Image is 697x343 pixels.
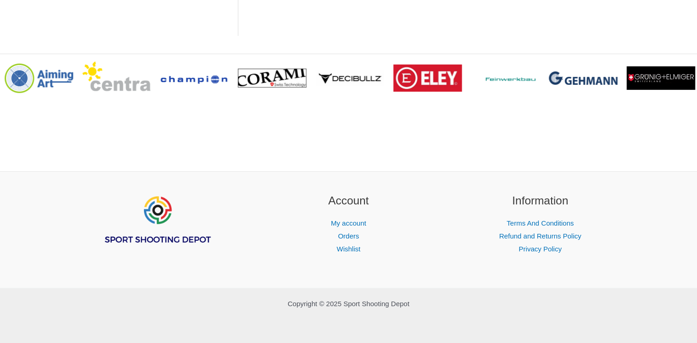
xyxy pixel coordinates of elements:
[338,232,359,240] a: Orders
[264,192,433,256] aside: Footer Widget 2
[264,192,433,209] h2: Account
[264,217,433,256] nav: Account
[456,192,625,209] h2: Information
[337,245,361,253] a: Wishlist
[507,219,574,227] a: Terms And Conditions
[499,232,581,240] a: Refund and Returns Policy
[456,192,625,256] aside: Footer Widget 3
[518,245,561,253] a: Privacy Policy
[73,297,625,310] p: Copyright © 2025 Sport Shooting Depot
[456,217,625,256] nav: Information
[73,192,242,267] aside: Footer Widget 1
[393,64,462,91] img: brand logo
[331,219,366,227] a: My account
